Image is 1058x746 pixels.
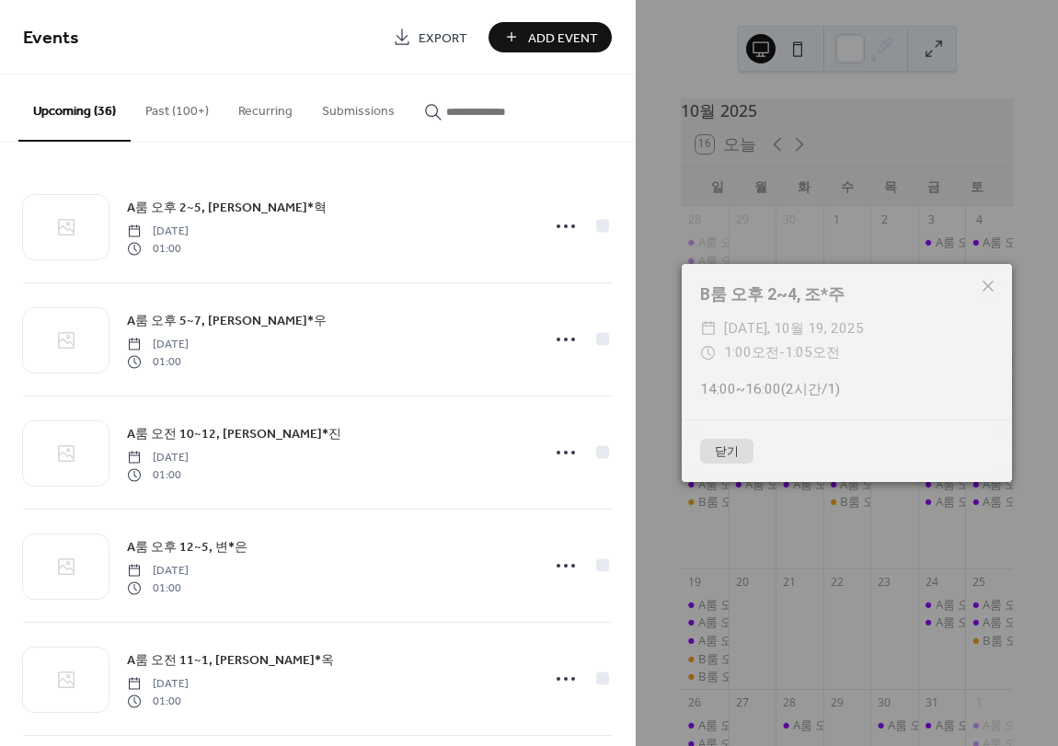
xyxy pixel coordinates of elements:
[127,199,327,218] span: A룸 오후 2~5, [PERSON_NAME]*혁
[682,282,1012,306] div: B룸 오후 2~4, 조*주
[127,240,189,257] span: 01:00
[127,563,189,580] span: [DATE]
[700,439,753,465] button: 닫기
[785,344,840,361] span: 1:05오전
[127,538,247,557] span: A룸 오후 12~5, 변*은
[724,316,864,340] span: [DATE], 10월 19, 2025
[127,312,327,331] span: A룸 오후 5~7, [PERSON_NAME]*우
[489,22,612,52] button: Add Event
[127,536,247,557] a: A룸 오후 12~5, 변*은
[127,580,189,596] span: 01:00
[23,20,79,56] span: Events
[127,693,189,709] span: 01:00
[682,379,1012,400] div: 14:00~16:00(2시간/1)
[127,649,334,671] a: A룸 오전 11~1, [PERSON_NAME]*옥
[724,344,779,361] span: 1:00오전
[127,337,189,353] span: [DATE]
[127,425,341,444] span: A룸 오전 10~12, [PERSON_NAME]*진
[127,224,189,240] span: [DATE]
[528,29,598,48] span: Add Event
[779,344,785,361] span: -
[700,340,717,364] div: ​
[18,75,131,142] button: Upcoming (36)
[127,676,189,693] span: [DATE]
[127,450,189,466] span: [DATE]
[419,29,467,48] span: Export
[127,310,327,331] a: A룸 오후 5~7, [PERSON_NAME]*우
[700,316,717,340] div: ​
[224,75,307,140] button: Recurring
[131,75,224,140] button: Past (100+)
[379,22,481,52] a: Export
[127,651,334,671] span: A룸 오전 11~1, [PERSON_NAME]*옥
[127,353,189,370] span: 01:00
[127,423,341,444] a: A룸 오전 10~12, [PERSON_NAME]*진
[127,466,189,483] span: 01:00
[127,197,327,218] a: A룸 오후 2~5, [PERSON_NAME]*혁
[307,75,409,140] button: Submissions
